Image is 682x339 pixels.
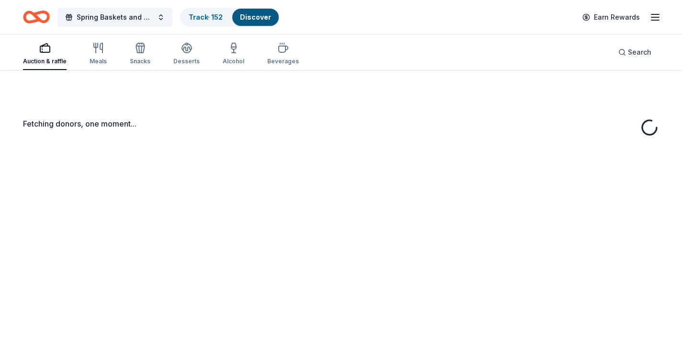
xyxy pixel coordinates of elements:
a: Track· 152 [189,13,223,21]
button: Desserts [173,38,200,70]
button: Meals [90,38,107,70]
button: Snacks [130,38,150,70]
a: Earn Rewards [577,9,646,26]
div: Alcohol [223,58,244,65]
button: Track· 152Discover [180,8,280,27]
div: Meals [90,58,107,65]
a: Home [23,6,50,28]
a: Discover [240,13,271,21]
button: Auction & raffle [23,38,67,70]
span: Spring Baskets and Bingo Event 2025 [77,12,153,23]
span: Search [628,47,651,58]
div: Fetching donors, one moment... [23,118,659,129]
div: Beverages [267,58,299,65]
button: Spring Baskets and Bingo Event 2025 [57,8,172,27]
div: Snacks [130,58,150,65]
div: Auction & raffle [23,58,67,65]
button: Beverages [267,38,299,70]
button: Alcohol [223,38,244,70]
button: Search [611,43,659,62]
div: Desserts [173,58,200,65]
